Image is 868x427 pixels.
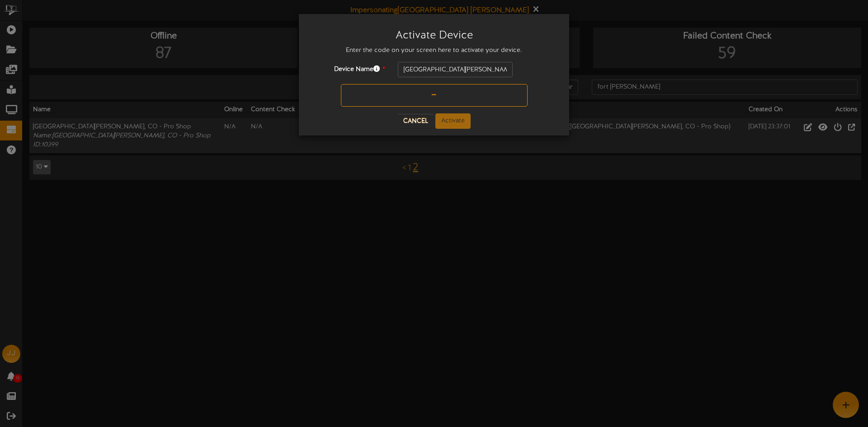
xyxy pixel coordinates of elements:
[398,114,434,128] button: Cancel
[312,30,556,42] h3: Activate Device
[435,113,471,129] button: Activate
[341,84,528,107] input: -
[306,46,562,62] div: Enter the code on your screen here to activate your device.
[306,62,391,74] label: Device Name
